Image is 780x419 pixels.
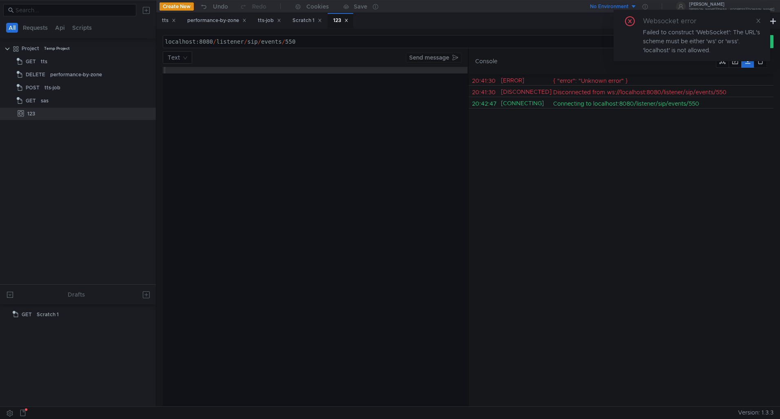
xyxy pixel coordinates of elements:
[41,55,47,68] div: tts
[553,97,773,108] div: Connecting to localhost:8080/listener/sip/events/550
[501,99,550,108] div: [CONNECTING]
[50,69,102,81] div: performance-by-zone
[16,6,131,15] input: Search...
[258,16,281,25] div: tts-job
[689,2,774,7] div: [PERSON_NAME]
[252,2,266,11] div: Redo
[354,4,367,9] div: Save
[472,97,498,108] span: 20:42:47
[333,16,348,25] div: 123
[213,2,228,11] div: Undo
[20,23,50,33] button: Requests
[194,0,234,13] button: Undo
[22,308,32,321] span: GET
[68,290,85,299] div: Drafts
[27,108,35,120] div: 123
[472,86,498,97] span: 20:41:30
[37,308,59,321] div: Scratch 1
[26,95,36,107] span: GET
[162,16,176,25] div: tts
[553,86,773,97] div: Disconnected from ws://localhost:8080/listener/sip/events/550
[187,16,246,25] div: performance-by-zone
[53,23,67,33] button: Api
[689,8,774,11] div: [PERSON_NAME][EMAIL_ADDRESS][DOMAIN_NAME]
[306,2,329,11] div: Cookies
[475,57,497,66] div: Console
[26,82,40,94] span: POST
[472,74,498,85] span: 20:41:30
[738,407,773,419] span: Version: 1.3.3
[26,55,36,68] span: GET
[160,2,194,11] button: Create New
[590,3,629,11] div: No Environment
[44,82,60,94] div: tts-job
[26,69,45,81] span: DELETE
[70,23,94,33] button: Scripts
[643,28,760,55] div: Failed to construct 'WebSocket': The URL's scheme must be either 'ws' or 'wss'. 'localhost' is no...
[643,16,706,26] div: Websocket error
[41,95,49,107] div: sas
[501,76,550,85] div: [ERROR]
[292,16,322,25] div: Scratch 1
[553,74,773,85] div: { "error": "Unknown error" }
[406,53,461,62] button: Send message
[234,0,272,13] button: Redo
[22,42,39,55] div: Project
[6,23,18,33] button: All
[501,87,550,96] div: [DISCONNECTED]
[44,42,70,55] div: Temp Project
